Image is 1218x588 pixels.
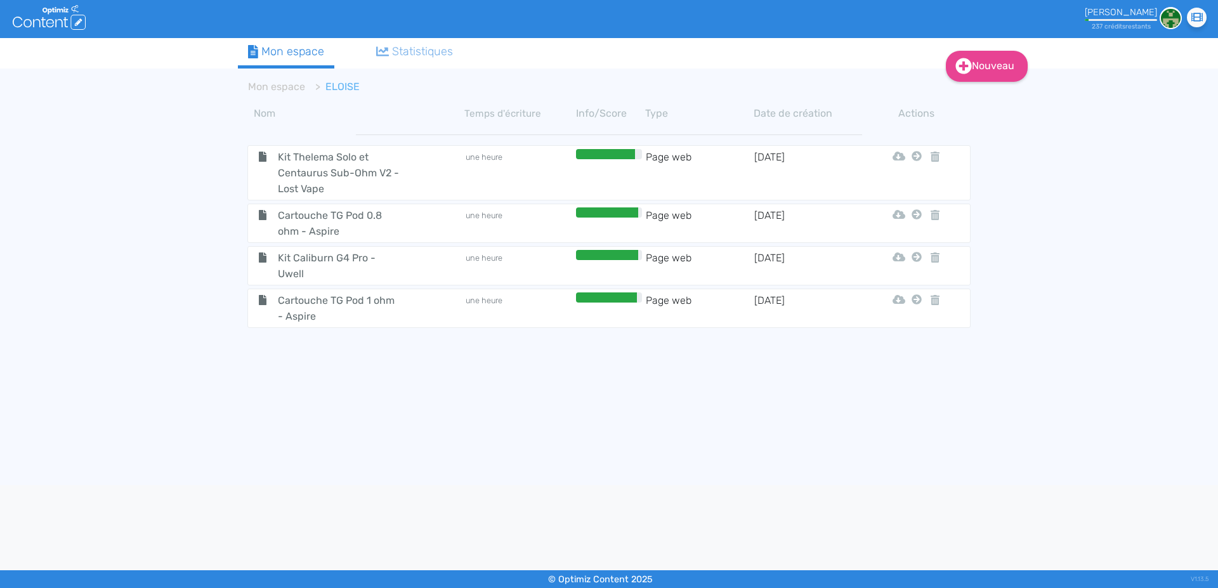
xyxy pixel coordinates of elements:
[645,106,754,121] th: Type
[464,292,573,324] td: une heure
[1122,22,1125,30] span: s
[754,250,862,282] td: [DATE]
[268,292,411,324] span: Cartouche TG Pod 1 ohm - Aspire
[754,149,862,197] td: [DATE]
[1191,570,1208,588] div: V1.13.5
[248,43,324,60] div: Mon espace
[366,38,464,65] a: Statistiques
[1085,7,1157,18] div: [PERSON_NAME]
[464,250,573,282] td: une heure
[573,106,645,121] th: Info/Score
[946,51,1028,82] a: Nouveau
[754,106,862,121] th: Date de création
[247,106,464,121] th: Nom
[268,149,411,197] span: Kit Thelema Solo et Centaurus Sub-Ohm V2 - Lost Vape
[645,250,754,282] td: Page web
[908,106,925,121] th: Actions
[464,149,573,197] td: une heure
[645,149,754,197] td: Page web
[645,292,754,324] td: Page web
[376,43,454,60] div: Statistiques
[238,72,872,102] nav: breadcrumb
[238,38,334,69] a: Mon espace
[464,207,573,239] td: une heure
[248,81,305,93] a: Mon espace
[268,207,411,239] span: Cartouche TG Pod 0.8 ohm - Aspire
[464,106,573,121] th: Temps d'écriture
[548,574,653,585] small: © Optimiz Content 2025
[645,207,754,239] td: Page web
[268,250,411,282] span: Kit Caliburn G4 Pro - Uwell
[1092,22,1151,30] small: 237 crédit restant
[754,292,862,324] td: [DATE]
[754,207,862,239] td: [DATE]
[305,79,360,95] li: ELOISE
[1160,7,1182,29] img: 6adefb463699458b3a7e00f487fb9d6a
[1148,22,1151,30] span: s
